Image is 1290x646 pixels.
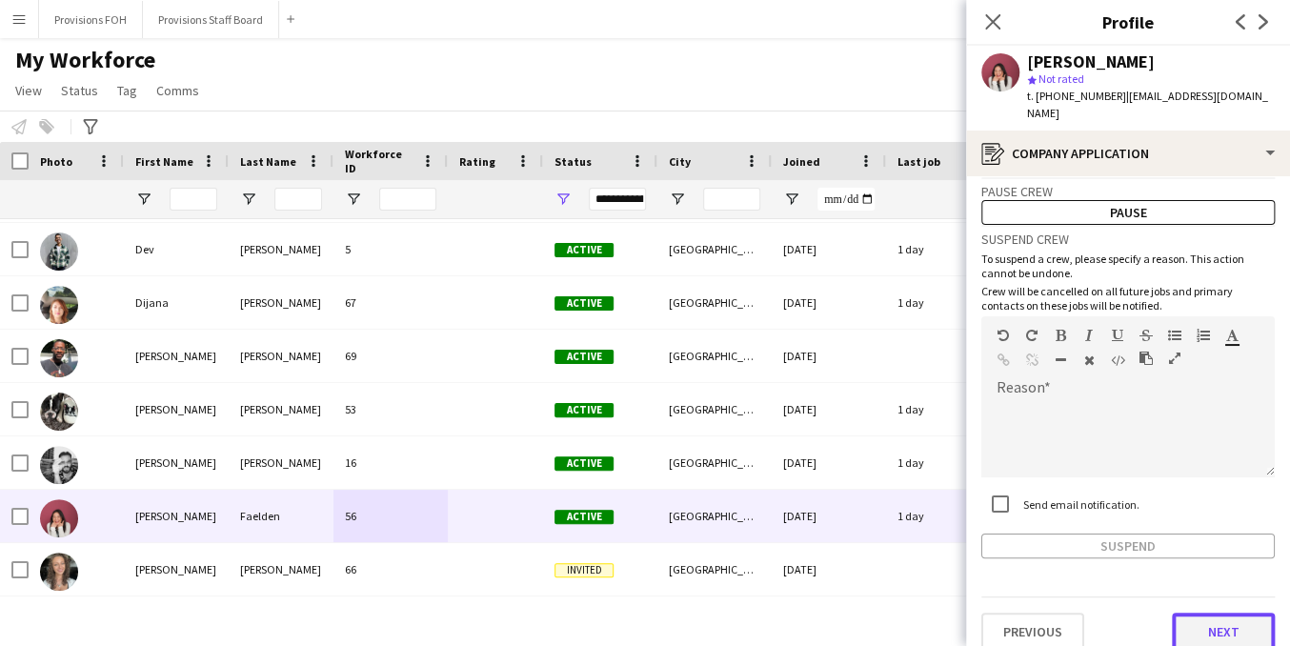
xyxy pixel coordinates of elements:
div: [GEOGRAPHIC_DATA] [657,383,772,435]
button: Provisions Staff Board [143,1,279,38]
div: 56 [333,490,448,542]
div: 16 [333,436,448,489]
div: [PERSON_NAME] [229,223,333,275]
img: Evan Sheldon [40,446,78,484]
button: Text Color [1225,328,1239,343]
button: Fullscreen [1168,351,1181,366]
span: Active [554,350,614,364]
div: 1 day [886,436,1000,489]
span: Status [61,82,98,99]
span: Joined [783,154,820,169]
span: | [EMAIL_ADDRESS][DOMAIN_NAME] [1027,89,1268,120]
img: Donovan Campbell [40,339,78,377]
a: Comms [149,78,207,103]
label: Send email notification. [1019,497,1139,512]
div: 5 [333,223,448,275]
div: [GEOGRAPHIC_DATA] [657,543,772,596]
span: Active [554,243,614,257]
span: Rating [459,154,495,169]
div: [PERSON_NAME] [229,543,333,596]
p: Crew will be cancelled on all future jobs and primary contacts on these jobs will be notified. [981,284,1275,313]
span: My Workforce [15,46,155,74]
button: Paste as plain text [1139,351,1153,366]
span: Invited [554,563,614,577]
a: View [8,78,50,103]
input: Workforce ID Filter Input [379,188,436,211]
a: Status [53,78,106,103]
div: 53 [333,383,448,435]
button: Italic [1082,328,1096,343]
button: Undo [997,328,1010,343]
div: [DATE] [772,276,886,329]
button: Redo [1025,328,1038,343]
input: First Name Filter Input [170,188,217,211]
div: Dijana [124,276,229,329]
h3: Pause crew [981,183,1275,200]
div: [GEOGRAPHIC_DATA] [657,330,772,382]
button: Pause [981,200,1275,225]
div: [GEOGRAPHIC_DATA] [657,223,772,275]
span: Status [554,154,592,169]
div: 66 [333,543,448,596]
div: [DATE] [772,330,886,382]
img: Gendra Angela Faelden [40,499,78,537]
button: Provisions FOH [39,1,143,38]
div: [PERSON_NAME] [124,543,229,596]
p: To suspend a crew, please specify a reason. This action cannot be undone. [981,252,1275,280]
button: Open Filter Menu [240,191,257,208]
input: Last Name Filter Input [274,188,322,211]
div: [PERSON_NAME] [124,330,229,382]
span: View [15,82,42,99]
button: Underline [1111,328,1124,343]
span: First Name [135,154,193,169]
button: Open Filter Menu [554,191,572,208]
a: Tag [110,78,145,103]
span: t. [PHONE_NUMBER] [1027,89,1126,103]
button: Open Filter Menu [135,191,152,208]
div: [PERSON_NAME] [124,436,229,489]
div: [DATE] [772,383,886,435]
span: Active [554,296,614,311]
div: 1 day [886,223,1000,275]
div: 1 day [886,276,1000,329]
button: Strikethrough [1139,328,1153,343]
input: City Filter Input [703,188,760,211]
span: City [669,154,691,169]
div: [PERSON_NAME] [229,436,333,489]
img: Dev Patel [40,232,78,271]
span: Comms [156,82,199,99]
div: [GEOGRAPHIC_DATA] [657,276,772,329]
span: Tag [117,82,137,99]
button: Ordered List [1197,328,1210,343]
div: 69 [333,330,448,382]
div: [DATE] [772,543,886,596]
button: Unordered List [1168,328,1181,343]
button: Bold [1054,328,1067,343]
input: Joined Filter Input [817,188,875,211]
div: [PERSON_NAME] [229,330,333,382]
div: [PERSON_NAME] [124,383,229,435]
div: [GEOGRAPHIC_DATA] [657,436,772,489]
span: Active [554,403,614,417]
div: 67 [333,276,448,329]
div: [PERSON_NAME] [124,490,229,542]
button: Open Filter Menu [345,191,362,208]
h3: Suspend crew [981,231,1275,248]
div: [PERSON_NAME] [229,276,333,329]
span: Last job [897,154,940,169]
div: Company application [966,131,1290,176]
div: [PERSON_NAME] [1027,53,1155,71]
div: Dev [124,223,229,275]
div: Faelden [229,490,333,542]
div: [DATE] [772,223,886,275]
button: Clear Formatting [1082,353,1096,368]
button: Open Filter Menu [669,191,686,208]
button: Open Filter Menu [783,191,800,208]
div: 1 day [886,383,1000,435]
img: Giannina Fazzari [40,553,78,591]
div: [GEOGRAPHIC_DATA] [657,490,772,542]
button: HTML Code [1111,353,1124,368]
app-action-btn: Advanced filters [79,115,102,138]
div: [PERSON_NAME] [229,383,333,435]
span: Last Name [240,154,296,169]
